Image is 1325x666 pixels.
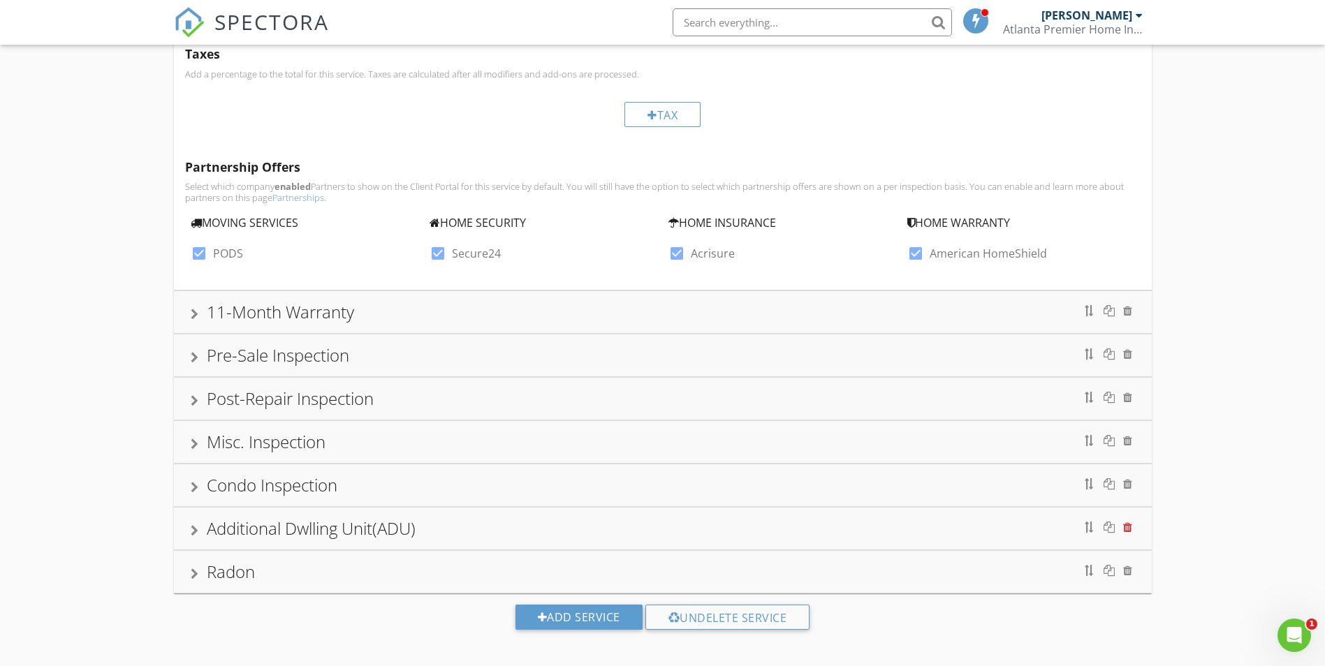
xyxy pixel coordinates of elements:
div: Radon [207,560,255,583]
label: Acrisure [691,246,735,260]
label: American HomeShield [930,246,1047,260]
div: HOME WARRANTY [902,214,1141,279]
label: Secure24 [452,246,501,260]
p: Select which company Partners to show on the Client Portal for this service by default. You will ... [185,181,1141,203]
h5: Taxes [185,47,1141,61]
div: Post-Repair Inspection [207,387,374,410]
b: enabled [274,180,311,193]
div: Misc. Inspection [207,430,325,453]
div: MOVING SERVICES [185,214,424,279]
div: 11-Month Warranty [207,300,354,323]
iframe: Intercom live chat [1278,619,1311,652]
div: HOME SECURITY [424,214,663,279]
h5: Partnership Offers [185,160,1141,174]
label: PODS [213,246,243,260]
p: Add a percentage to the total for this service. Taxes are calculated after all modifiers and add-... [185,68,1141,80]
span: SPECTORA [214,7,329,36]
div: HOME INSURANCE [663,214,902,279]
div: Tax [624,102,701,127]
a: Partnerships [272,191,324,204]
div: Pre-Sale Inspection [207,343,349,367]
div: Condo Inspection [207,473,337,496]
a: SPECTORA [174,19,329,48]
div: Atlanta Premier Home Inspections [1003,22,1143,36]
input: Search everything... [673,8,952,36]
div: Additional Dwlling Unit(ADU) [207,517,416,540]
span: 1 [1306,619,1317,630]
img: The Best Home Inspection Software - Spectora [174,7,205,38]
div: Add Service [515,605,643,630]
div: Undelete Service [645,605,810,630]
div: [PERSON_NAME] [1041,8,1132,22]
